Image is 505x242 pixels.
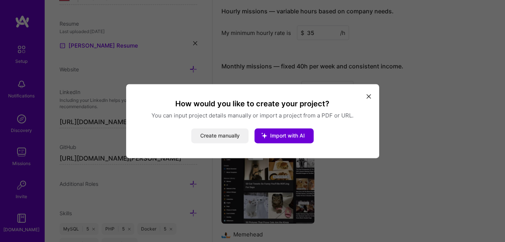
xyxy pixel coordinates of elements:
h3: How would you like to create your project? [135,99,370,109]
i: icon Close [367,94,371,99]
button: Create manually [191,128,249,143]
span: Import with AI [270,132,305,139]
div: modal [126,84,379,158]
p: You can input project details manually or import a project from a PDF or URL. [135,112,370,119]
button: Import with AI [255,128,314,143]
i: icon StarsWhite [255,126,274,145]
